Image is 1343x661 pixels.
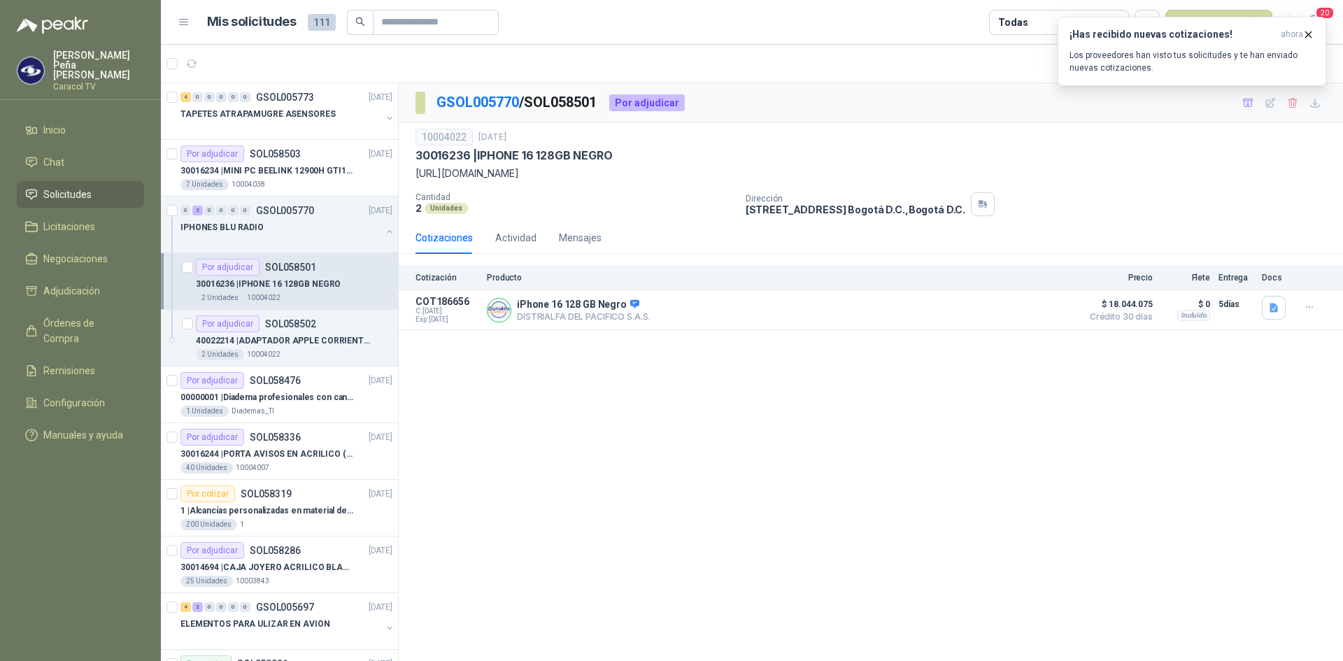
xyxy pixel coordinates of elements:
[228,602,239,612] div: 0
[1315,6,1335,20] span: 20
[415,273,478,283] p: Cotización
[43,427,123,443] span: Manuales y ayuda
[247,349,280,360] p: 10004022
[415,202,422,214] p: 2
[250,432,301,442] p: SOL058336
[161,367,398,423] a: Por adjudicarSOL058476[DATE] 00000001 |Diadema profesionales con cancelación de ruido en micrófon...
[1161,273,1210,283] p: Flete
[196,349,244,360] div: 2 Unidades
[161,140,398,197] a: Por adjudicarSOL058503[DATE] 30016234 |MINI PC BEELINK 12900H GTI12 I97 Unidades10004038
[180,108,336,121] p: TAPETES ATRAPAMUGRE ASENSORES
[180,391,355,404] p: 00000001 | Diadema profesionales con cancelación de ruido en micrófono
[415,192,734,202] p: Cantidad
[204,602,215,612] div: 0
[180,618,329,631] p: ELEMENTOS PARA ULIZAR EN AVION
[609,94,685,111] div: Por adjudicar
[180,485,235,502] div: Por cotizar
[247,292,280,304] p: 10004022
[161,310,398,367] a: Por adjudicarSOL05850240022214 |ADAPTADOR APPLE CORRIENTE USB-C DE 20 W2 Unidades10004022
[161,536,398,593] a: Por adjudicarSOL058286[DATE] 30014694 |CAJA JOYERO ACRILICO BLANCO OPAL (En el adjunto mas detall...
[192,206,203,215] div: 2
[240,206,250,215] div: 0
[216,602,227,612] div: 0
[256,92,314,102] p: GSOL005773
[1301,10,1326,35] button: 20
[415,230,473,246] div: Cotizaciones
[204,92,215,102] div: 0
[265,262,316,272] p: SOL058501
[196,259,260,276] div: Por adjudicar
[17,310,144,352] a: Órdenes de Compra
[241,489,292,499] p: SOL058319
[180,406,229,417] div: 1 Unidades
[180,519,237,530] div: 200 Unidades
[228,92,239,102] div: 0
[180,429,244,446] div: Por adjudicar
[196,315,260,332] div: Por adjudicar
[495,230,537,246] div: Actividad
[236,462,269,474] p: 10004007
[161,480,398,536] a: Por cotizarSOL058319[DATE] 1 |Alcancías personalizadas en material de cerámica (VER ADJUNTO)200 U...
[180,92,191,102] div: 4
[43,251,108,266] span: Negociaciones
[180,602,191,612] div: 4
[1281,29,1303,41] span: ahora
[1058,17,1326,86] button: ¡Has recibido nuevas cotizaciones!ahora Los proveedores han visto tus solicitudes y te han enviad...
[369,431,392,444] p: [DATE]
[240,602,250,612] div: 0
[517,311,650,322] p: DISTRIALFA DEL PACIFICO S.A.S.
[161,423,398,480] a: Por adjudicarSOL058336[DATE] 30016244 |PORTA AVISOS EN ACRILICO (En el adjunto mas informacion)40...
[196,278,341,291] p: 30016236 | IPHONE 16 128GB NEGRO
[43,122,66,138] span: Inicio
[746,194,965,204] p: Dirección
[998,15,1028,30] div: Todas
[180,504,355,518] p: 1 | Alcancías personalizadas en material de cerámica (VER ADJUNTO)
[232,179,265,190] p: 10004038
[369,148,392,161] p: [DATE]
[17,57,44,84] img: Company Logo
[369,488,392,501] p: [DATE]
[436,92,598,113] p: / SOL058501
[180,372,244,389] div: Por adjudicar
[1083,296,1153,313] span: $ 18.044.075
[436,94,519,111] a: GSOL005770
[216,92,227,102] div: 0
[17,117,144,143] a: Inicio
[216,206,227,215] div: 0
[180,576,233,587] div: 25 Unidades
[415,166,1326,181] p: [URL][DOMAIN_NAME]
[43,315,131,346] span: Órdenes de Compra
[17,17,88,34] img: Logo peakr
[1165,10,1272,35] button: Nueva solicitud
[250,376,301,385] p: SOL058476
[1218,273,1253,283] p: Entrega
[180,145,244,162] div: Por adjudicar
[415,129,473,145] div: 10004022
[17,390,144,416] a: Configuración
[487,273,1074,283] p: Producto
[180,179,229,190] div: 7 Unidades
[240,519,244,530] p: 1
[415,315,478,324] span: Exp: [DATE]
[425,203,468,214] div: Unidades
[228,206,239,215] div: 0
[240,92,250,102] div: 0
[192,92,203,102] div: 0
[43,155,64,170] span: Chat
[1161,296,1210,313] p: $ 0
[415,148,612,163] p: 30016236 | IPHONE 16 128GB NEGRO
[1083,313,1153,321] span: Crédito 30 días
[17,149,144,176] a: Chat
[478,131,506,144] p: [DATE]
[180,202,395,247] a: 0 2 0 0 0 0 GSOL005770[DATE] IPHONES BLU RADIO
[17,357,144,384] a: Remisiones
[369,544,392,557] p: [DATE]
[1218,296,1253,313] p: 5 días
[53,50,144,80] p: [PERSON_NAME] Peña [PERSON_NAME]
[517,299,650,311] p: iPhone 16 128 GB Negro
[180,542,244,559] div: Por adjudicar
[17,278,144,304] a: Adjudicación
[256,602,314,612] p: GSOL005697
[1177,310,1210,321] div: Incluido
[17,213,144,240] a: Licitaciones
